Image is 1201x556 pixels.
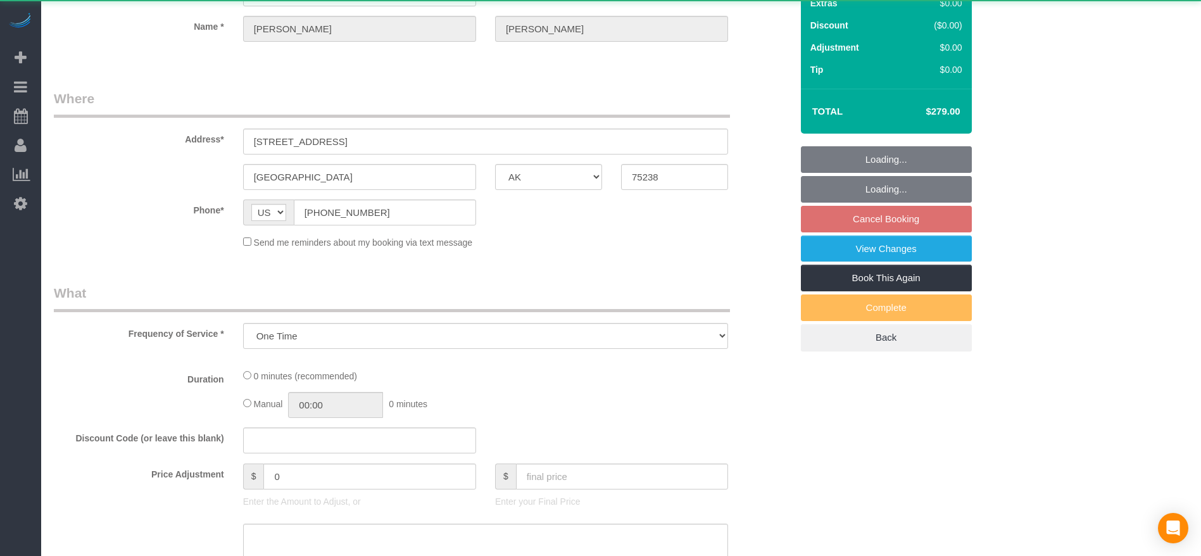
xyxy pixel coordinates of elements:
label: Discount Code (or leave this blank) [44,427,234,445]
div: $0.00 [903,63,962,76]
span: Manual [254,399,283,409]
a: Book This Again [801,265,972,291]
label: Name * [44,16,234,33]
input: City* [243,164,476,190]
legend: What [54,284,730,312]
div: Open Intercom Messenger [1158,513,1188,543]
div: $0.00 [903,41,962,54]
p: Enter your Final Price [495,495,728,508]
label: Frequency of Service * [44,323,234,340]
span: Send me reminders about my booking via text message [254,237,473,248]
input: First Name* [243,16,476,42]
input: final price [516,464,728,490]
label: Price Adjustment [44,464,234,481]
label: Discount [810,19,848,32]
div: ($0.00) [903,19,962,32]
p: Enter the Amount to Adjust, or [243,495,476,508]
img: Automaid Logo [8,13,33,30]
input: Phone* [294,199,476,225]
span: $ [243,464,264,490]
strong: Total [812,106,843,117]
input: Last Name* [495,16,728,42]
h4: $279.00 [888,106,960,117]
input: Zip Code* [621,164,728,190]
span: 0 minutes [389,399,427,409]
a: View Changes [801,236,972,262]
a: Back [801,324,972,351]
label: Address* [44,129,234,146]
label: Adjustment [810,41,859,54]
label: Phone* [44,199,234,217]
legend: Where [54,89,730,118]
label: Tip [810,63,824,76]
span: $ [495,464,516,490]
label: Duration [44,369,234,386]
span: 0 minutes (recommended) [254,371,357,381]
